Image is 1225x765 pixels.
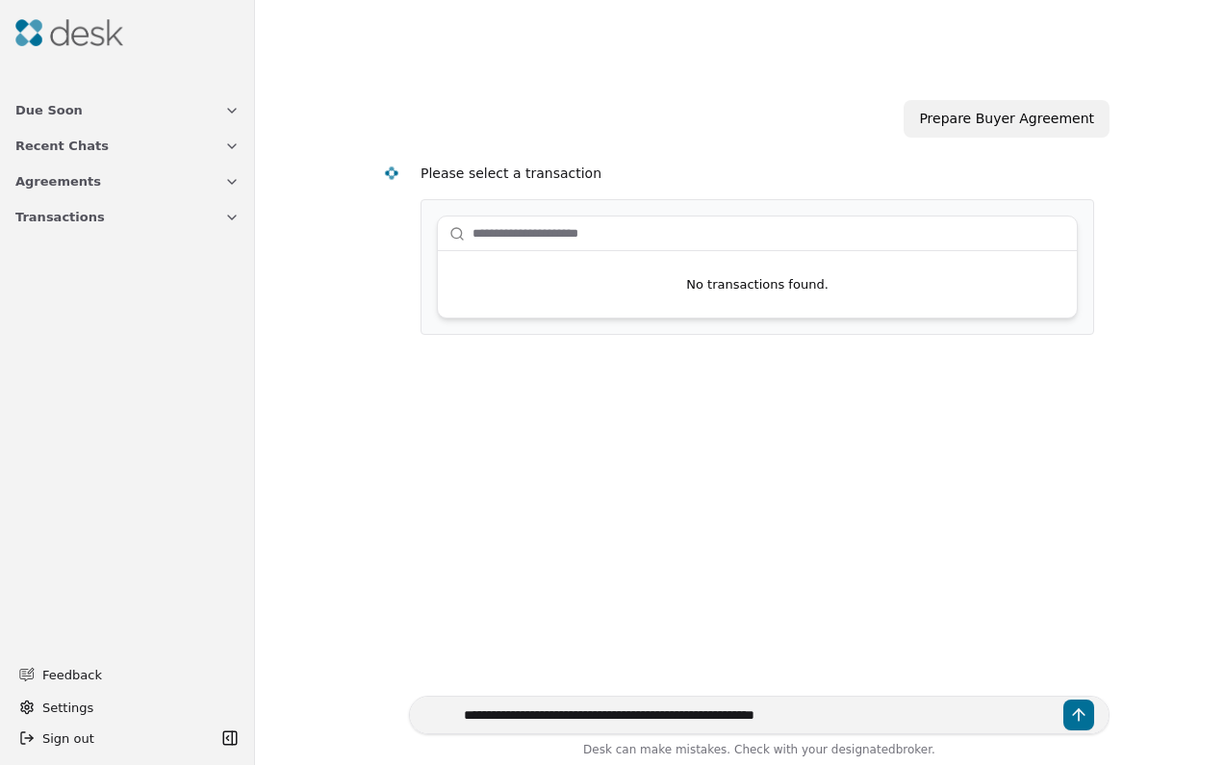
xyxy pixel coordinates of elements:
div: No transactions found. [438,251,1077,318]
button: Transactions [4,199,251,235]
div: Desk can make mistakes. Check with your broker. [409,740,1110,765]
div: Prepare Buyer Agreement [904,100,1110,138]
span: Due Soon [15,100,83,120]
button: Sign out [12,723,217,753]
button: Recent Chats [4,128,251,164]
img: Desk [15,19,123,46]
span: Transactions [15,207,105,227]
button: Agreements [4,164,251,199]
div: Please select a transaction [421,163,1094,185]
img: Desk [384,165,400,181]
button: Settings [12,692,243,723]
span: Sign out [42,728,94,749]
textarea: Write your prompt here [409,696,1110,734]
span: Feedback [42,665,228,685]
span: designated [831,743,896,756]
button: Feedback [8,657,240,692]
div: Suggestions [438,251,1077,318]
button: Send message [1063,700,1094,730]
button: Due Soon [4,92,251,128]
span: Recent Chats [15,136,109,156]
span: Settings [42,698,93,718]
span: Agreements [15,171,101,191]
